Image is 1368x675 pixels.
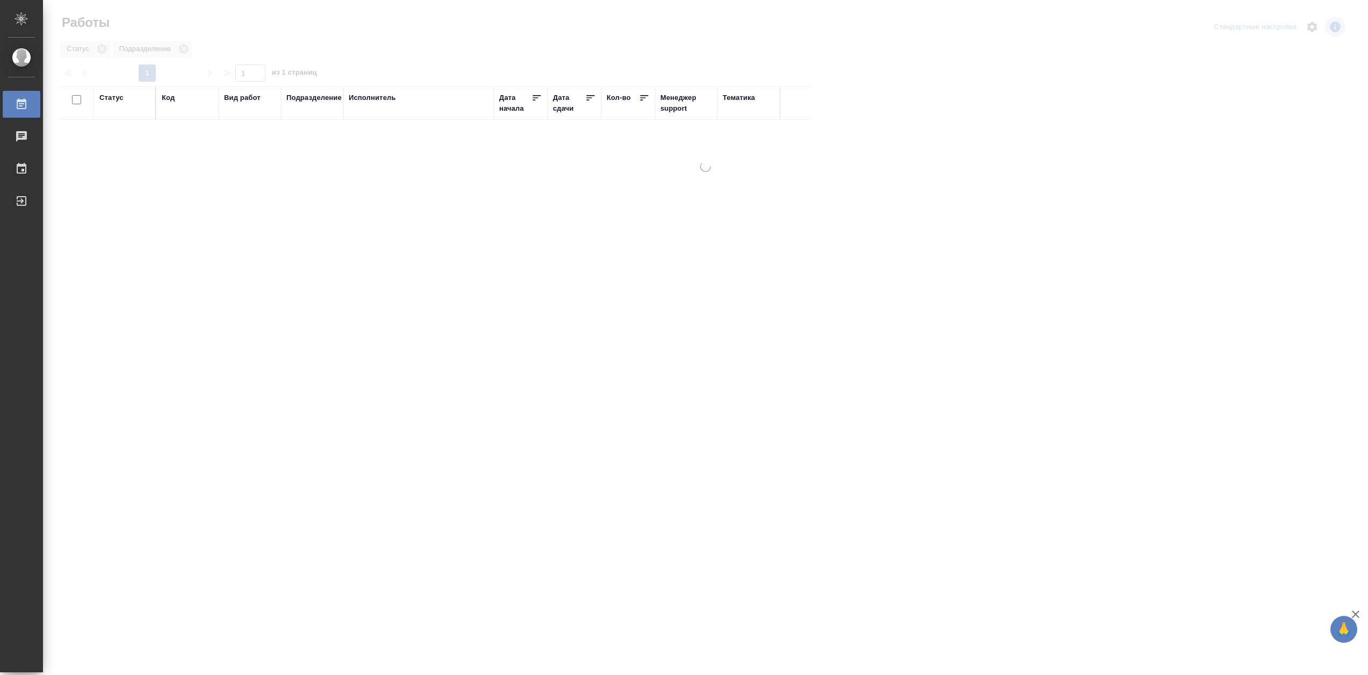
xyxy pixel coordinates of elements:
[1330,616,1357,643] button: 🙏
[349,92,396,103] div: Исполнитель
[1335,618,1353,641] span: 🙏
[607,92,631,103] div: Кол-во
[553,92,585,114] div: Дата сдачи
[99,92,124,103] div: Статус
[162,92,175,103] div: Код
[224,92,261,103] div: Вид работ
[660,92,712,114] div: Менеджер support
[499,92,531,114] div: Дата начала
[286,92,342,103] div: Подразделение
[723,92,755,103] div: Тематика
